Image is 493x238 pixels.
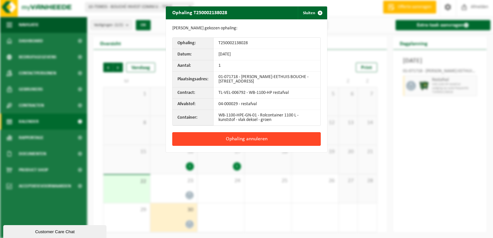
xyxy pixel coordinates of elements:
[214,60,320,72] td: 1
[214,99,320,110] td: 04-000029 - restafval
[172,132,321,146] button: Ophaling annuleren
[173,60,214,72] th: Aantal:
[3,224,108,238] iframe: chat widget
[298,6,327,19] button: Sluiten
[214,87,320,99] td: TL-VEL-006792 - WB-1100-HP restafval
[173,72,214,87] th: Plaatsingsadres:
[166,6,234,19] h2: Ophaling T250002138028
[214,110,320,125] td: WB-1100-HPE-GN-01 - Rolcontainer 1100 L - kunststof - vlak deksel - groen
[173,38,214,49] th: Ophaling:
[173,87,214,99] th: Contract:
[173,49,214,60] th: Datum:
[173,99,214,110] th: Afvalstof:
[214,38,320,49] td: T250002138028
[214,49,320,60] td: [DATE]
[172,26,321,31] p: [PERSON_NAME] gekozen ophaling:
[173,110,214,125] th: Container:
[214,72,320,87] td: 01-071718 - [PERSON_NAME]-EETHUIS BOUCHE - [STREET_ADDRESS]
